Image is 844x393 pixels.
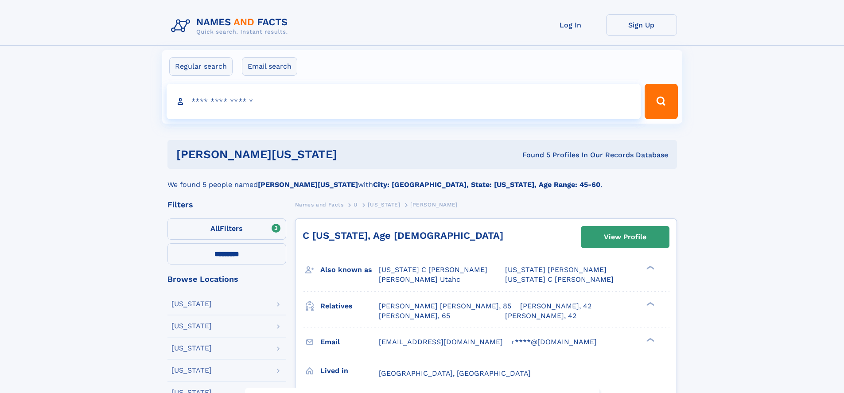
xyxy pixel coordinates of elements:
[644,265,655,271] div: ❯
[258,180,358,189] b: [PERSON_NAME][US_STATE]
[606,14,677,36] a: Sign Up
[368,199,400,210] a: [US_STATE]
[320,299,379,314] h3: Relatives
[295,199,344,210] a: Names and Facts
[167,218,286,240] label: Filters
[167,14,295,38] img: Logo Names and Facts
[320,262,379,277] h3: Also known as
[210,224,220,233] span: All
[505,265,607,274] span: [US_STATE] [PERSON_NAME]
[242,57,297,76] label: Email search
[520,301,591,311] a: [PERSON_NAME], 42
[303,230,503,241] a: C [US_STATE], Age [DEMOGRAPHIC_DATA]
[354,199,358,210] a: U
[644,301,655,307] div: ❯
[354,202,358,208] span: U
[379,338,503,346] span: [EMAIL_ADDRESS][DOMAIN_NAME]
[171,367,212,374] div: [US_STATE]
[167,169,677,190] div: We found 5 people named with .
[171,345,212,352] div: [US_STATE]
[171,300,212,307] div: [US_STATE]
[379,369,531,377] span: [GEOGRAPHIC_DATA], [GEOGRAPHIC_DATA]
[320,363,379,378] h3: Lived in
[373,180,600,189] b: City: [GEOGRAPHIC_DATA], State: [US_STATE], Age Range: 45-60
[505,311,576,321] a: [PERSON_NAME], 42
[535,14,606,36] a: Log In
[379,275,460,284] span: [PERSON_NAME] Utahc
[581,226,669,248] a: View Profile
[379,311,450,321] a: [PERSON_NAME], 65
[430,150,668,160] div: Found 5 Profiles In Our Records Database
[604,227,646,247] div: View Profile
[176,149,430,160] h1: [PERSON_NAME][US_STATE]
[167,201,286,209] div: Filters
[167,275,286,283] div: Browse Locations
[645,84,677,119] button: Search Button
[169,57,233,76] label: Regular search
[167,84,641,119] input: search input
[368,202,400,208] span: [US_STATE]
[379,265,487,274] span: [US_STATE] C [PERSON_NAME]
[320,335,379,350] h3: Email
[379,301,511,311] a: [PERSON_NAME] [PERSON_NAME], 85
[505,275,614,284] span: [US_STATE] C [PERSON_NAME]
[171,323,212,330] div: [US_STATE]
[410,202,458,208] span: [PERSON_NAME]
[644,337,655,342] div: ❯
